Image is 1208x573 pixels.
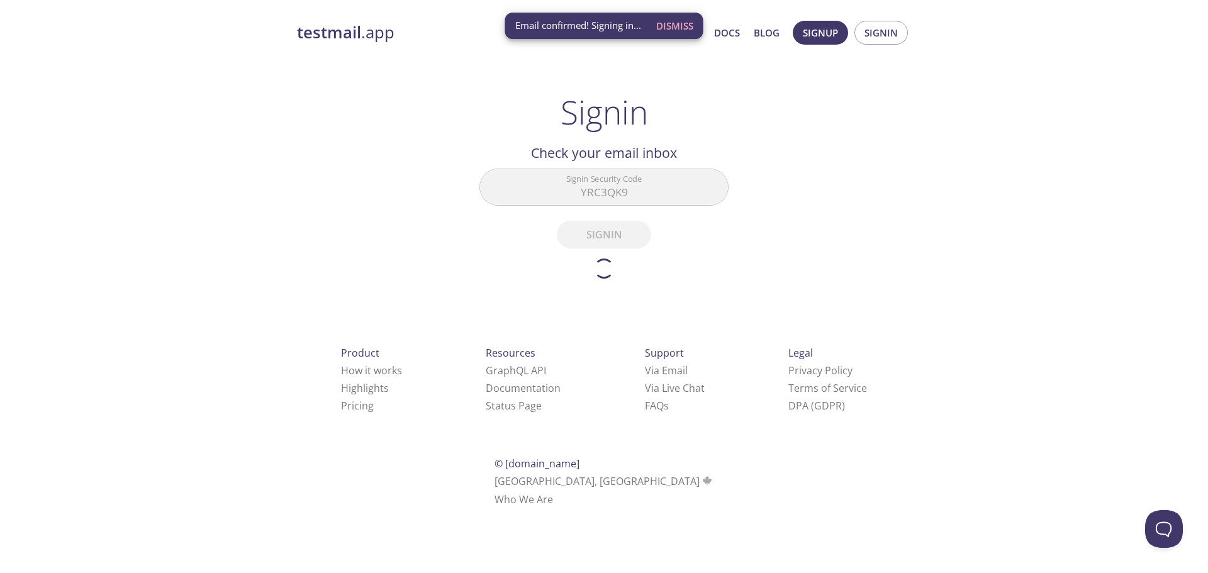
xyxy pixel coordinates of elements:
[495,474,714,488] span: [GEOGRAPHIC_DATA], [GEOGRAPHIC_DATA]
[341,399,374,413] a: Pricing
[651,14,698,38] button: Dismiss
[297,21,361,43] strong: testmail
[788,381,867,395] a: Terms of Service
[341,364,402,377] a: How it works
[754,25,780,41] a: Blog
[479,142,729,164] h2: Check your email inbox
[486,381,561,395] a: Documentation
[341,346,379,360] span: Product
[793,21,848,45] button: Signup
[341,381,389,395] a: Highlights
[864,25,898,41] span: Signin
[664,399,669,413] span: s
[788,399,845,413] a: DPA (GDPR)
[656,18,693,34] span: Dismiss
[495,492,553,506] a: Who We Are
[495,457,579,470] span: © [DOMAIN_NAME]
[561,93,648,131] h1: Signin
[788,346,813,360] span: Legal
[645,346,684,360] span: Support
[297,22,593,43] a: testmail.app
[645,381,705,395] a: Via Live Chat
[645,364,688,377] a: Via Email
[645,399,669,413] a: FAQ
[854,21,908,45] button: Signin
[515,19,641,32] span: Email confirmed! Signing in...
[486,399,542,413] a: Status Page
[714,25,740,41] a: Docs
[486,346,535,360] span: Resources
[803,25,838,41] span: Signup
[486,364,546,377] a: GraphQL API
[1145,510,1183,548] iframe: Help Scout Beacon - Open
[788,364,853,377] a: Privacy Policy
